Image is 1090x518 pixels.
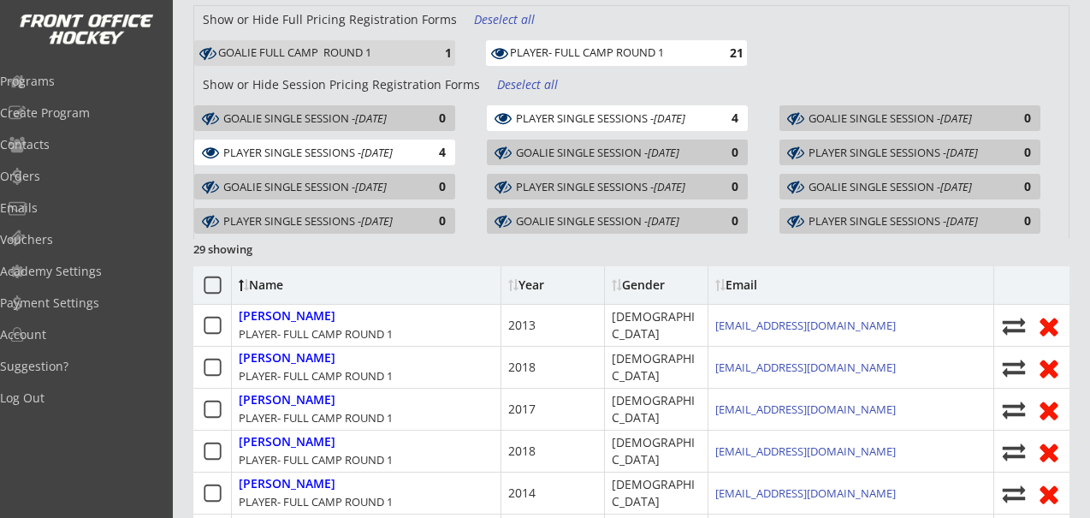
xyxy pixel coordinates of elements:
div: Year [508,279,597,291]
div: PLAYER- FULL CAMP ROUND 1 [239,368,393,384]
button: Move player [1001,356,1027,379]
div: 0 [412,214,446,227]
div: GOALIE FULL CAMP ROUND 1 [218,45,418,62]
div: GOALIE SINGLE SESSION - [516,215,704,227]
div: 2017 [508,401,536,418]
div: 0 [704,146,738,158]
button: Remove from roster (no refund) [1035,313,1063,339]
div: PLAYER- FULL CAMP ROUND 1 [239,452,393,467]
div: 1 [418,46,452,59]
div: 21 [709,46,743,59]
div: GOALIE SINGLE SESSION [809,179,997,195]
div: [PERSON_NAME] [239,309,335,324]
div: PLAYER SINGLE SESSIONS [809,145,997,161]
div: PLAYER- FULL CAMP ROUND 1 [510,46,709,60]
div: PLAYER SINGLE SESSIONS - [809,215,997,227]
div: 0 [704,214,738,227]
em: [DATE] [355,110,387,126]
div: PLAYER- FULL CAMP ROUND 1 [239,326,393,342]
div: [DEMOGRAPHIC_DATA] [612,476,701,509]
a: [EMAIL_ADDRESS][DOMAIN_NAME] [715,318,896,333]
button: Remove from roster (no refund) [1035,480,1063,507]
em: [DATE] [648,145,679,160]
div: 2014 [508,485,536,502]
div: PLAYER- FULL CAMP ROUND 1 [239,494,393,509]
div: PLAYER SINGLE SESSIONS [809,213,997,229]
div: GOALIE SINGLE SESSION - [809,181,997,193]
button: Move player [1001,398,1027,421]
div: GOALIE SINGLE SESSION - [516,146,704,158]
div: Gender [612,279,701,291]
div: Email [715,279,869,291]
div: PLAYER SINGLE SESSIONS - [223,146,412,158]
div: 0 [704,180,738,193]
div: [DEMOGRAPHIC_DATA] [612,350,701,384]
div: PLAYER SINGLE SESSIONS [223,213,412,229]
div: PLAYER SINGLE SESSIONS - [809,146,997,158]
a: [EMAIL_ADDRESS][DOMAIN_NAME] [715,360,896,375]
em: [DATE] [361,145,393,160]
div: [PERSON_NAME] [239,393,335,408]
div: PLAYER SINGLE SESSIONS [516,110,704,127]
em: [DATE] [355,179,387,194]
div: GOALIE SINGLE SESSION [516,145,704,161]
div: Show or Hide Session Pricing Registration Forms [194,76,489,93]
em: [DATE] [946,145,978,160]
div: 2013 [508,317,536,334]
div: 4 [412,146,446,158]
div: [PERSON_NAME] [239,435,335,450]
div: [DEMOGRAPHIC_DATA] [612,308,701,342]
div: 2018 [508,359,536,376]
div: Name [239,279,378,291]
em: [DATE] [648,213,679,229]
em: [DATE] [654,110,685,126]
div: [DEMOGRAPHIC_DATA] [612,434,701,467]
div: 0 [412,180,446,193]
div: GOALIE SINGLE SESSION [809,110,997,127]
div: Show or Hide Full Pricing Registration Forms [194,11,465,28]
div: GOALIE SINGLE SESSION [516,213,704,229]
div: PLAYER SINGLE SESSIONS [516,179,704,195]
div: GOALIE FULL CAMP ROUND 1 [218,46,418,60]
div: Deselect all [497,76,560,93]
div: GOALIE SINGLE SESSION [223,179,412,195]
div: Deselect all [474,11,537,28]
img: FOH%20White%20Logo%20Transparent.png [19,14,154,45]
em: [DATE] [940,110,972,126]
div: 0 [412,111,446,124]
div: 2018 [508,443,536,460]
div: GOALIE SINGLE SESSION - [223,181,412,193]
button: Remove from roster (no refund) [1035,438,1063,465]
button: Move player [1001,314,1027,337]
div: PLAYER SINGLE SESSIONS [223,145,412,161]
div: PLAYER- FULL CAMP ROUND 1 [239,410,393,426]
div: GOALIE SINGLE SESSION - [223,112,412,124]
div: 0 [997,111,1031,124]
button: Remove from roster (no refund) [1035,354,1063,381]
div: 0 [997,214,1031,227]
button: Move player [1001,482,1027,505]
div: PLAYER SINGLE SESSIONS - [223,215,412,227]
div: [PERSON_NAME] [239,477,335,491]
div: 0 [997,180,1031,193]
div: [PERSON_NAME] [239,351,335,366]
div: 0 [997,146,1031,158]
div: PLAYER- FULL CAMP ROUND 1 [510,45,709,62]
div: PLAYER SINGLE SESSIONS - [516,181,704,193]
button: Move player [1001,440,1027,463]
em: [DATE] [940,179,972,194]
div: GOALIE SINGLE SESSION [223,110,412,127]
em: [DATE] [946,213,978,229]
button: Remove from roster (no refund) [1035,396,1063,423]
a: [EMAIL_ADDRESS][DOMAIN_NAME] [715,402,896,417]
div: 4 [704,111,738,124]
a: [EMAIL_ADDRESS][DOMAIN_NAME] [715,444,896,459]
em: [DATE] [361,213,393,229]
div: 29 showing [193,241,317,257]
div: PLAYER SINGLE SESSIONS - [516,112,704,124]
div: GOALIE SINGLE SESSION - [809,112,997,124]
a: [EMAIL_ADDRESS][DOMAIN_NAME] [715,485,896,501]
em: [DATE] [654,179,685,194]
div: [DEMOGRAPHIC_DATA] [612,392,701,426]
